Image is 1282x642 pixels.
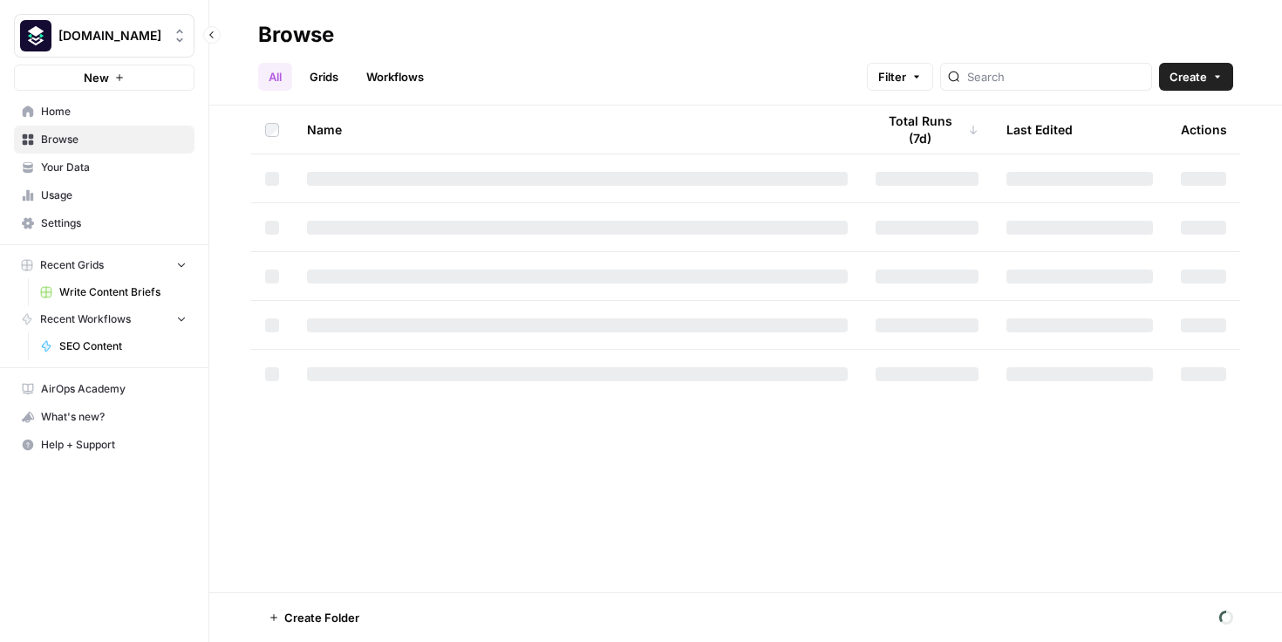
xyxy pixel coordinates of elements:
[1159,63,1233,91] button: Create
[41,215,187,231] span: Settings
[20,20,51,51] img: Platformengineering.org Logo
[1181,106,1227,154] div: Actions
[14,375,194,403] a: AirOps Academy
[14,126,194,154] a: Browse
[1169,68,1207,85] span: Create
[14,431,194,459] button: Help + Support
[876,106,979,154] div: Total Runs (7d)
[14,154,194,181] a: Your Data
[41,188,187,203] span: Usage
[1006,106,1073,154] div: Last Edited
[284,609,359,626] span: Create Folder
[14,306,194,332] button: Recent Workflows
[307,106,848,154] div: Name
[356,63,434,91] a: Workflows
[41,104,187,120] span: Home
[299,63,349,91] a: Grids
[14,181,194,209] a: Usage
[41,160,187,175] span: Your Data
[59,284,187,300] span: Write Content Briefs
[258,21,334,49] div: Browse
[40,311,131,327] span: Recent Workflows
[878,68,906,85] span: Filter
[32,278,194,306] a: Write Content Briefs
[14,65,194,91] button: New
[258,604,370,632] button: Create Folder
[967,68,1144,85] input: Search
[867,63,933,91] button: Filter
[258,63,292,91] a: All
[58,27,164,44] span: [DOMAIN_NAME]
[14,252,194,278] button: Recent Grids
[41,132,187,147] span: Browse
[84,69,109,86] span: New
[41,381,187,397] span: AirOps Academy
[15,404,194,430] div: What's new?
[59,338,187,354] span: SEO Content
[32,332,194,360] a: SEO Content
[14,14,194,58] button: Workspace: Platformengineering.org
[14,403,194,431] button: What's new?
[40,257,104,273] span: Recent Grids
[14,209,194,237] a: Settings
[14,98,194,126] a: Home
[41,437,187,453] span: Help + Support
